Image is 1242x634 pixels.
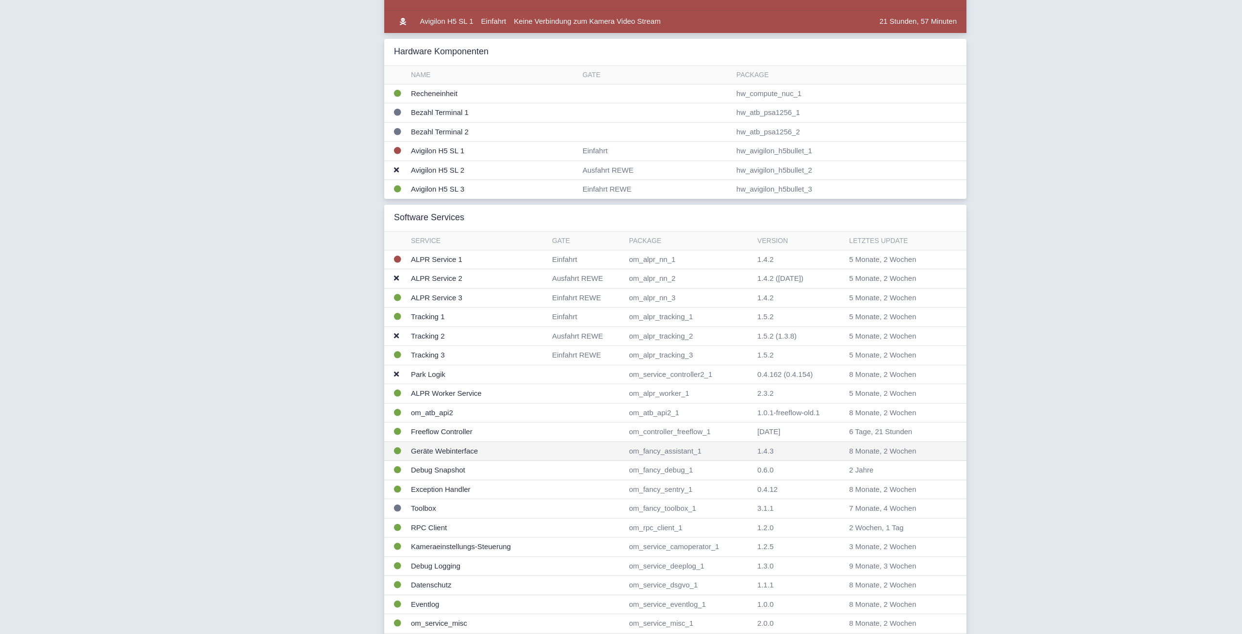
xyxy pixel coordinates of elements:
td: Tracking 3 [407,346,548,365]
td: om_service_misc_1 [625,614,753,634]
span: [DATE] [757,427,780,436]
td: om_service_misc [407,614,548,634]
td: Ausfahrt REWE [548,326,625,346]
h3: Software Services [394,212,464,223]
td: Einfahrt [548,308,625,327]
td: Einfahrt REWE [579,180,733,199]
td: Avigilon H5 SL 1 [407,142,579,161]
td: om_alpr_worker_1 [625,384,753,404]
td: om_fancy_assistant_1 [625,441,753,461]
span: 1.0.1-freeflow-old.1 [757,408,819,417]
td: 6 Tage, 21 Stunden [845,423,948,442]
th: Service [407,232,548,250]
td: 5 Monate, 2 Wochen [845,308,948,327]
td: Ausfahrt REWE [548,269,625,289]
td: om_service_camoperator_1 [625,537,753,557]
td: Einfahrt [548,250,625,269]
td: hw_atb_psa1256_2 [733,122,966,142]
td: 8 Monate, 2 Wochen [845,595,948,614]
span: (1.3.8) [776,332,797,340]
td: 5 Monate, 2 Wochen [845,346,948,365]
td: om_atb_api2 [407,403,548,423]
td: Avigilon H5 SL 1 [416,11,477,33]
td: Bezahl Terminal 1 [407,103,579,123]
span: 1.5.2 [757,332,773,340]
span: (0.4.154) [784,370,813,378]
td: Debug Logging [407,556,548,576]
span: 0.6.0 [757,466,773,474]
span: 0.4.162 [757,370,782,378]
td: 7 Monate, 4 Wochen [845,499,948,519]
td: om_alpr_tracking_3 [625,346,753,365]
td: Avigilon H5 SL 3 [407,180,579,199]
td: hw_avigilon_h5bullet_1 [733,142,966,161]
th: Gate [579,66,733,84]
td: om_alpr_tracking_2 [625,326,753,346]
td: 5 Monate, 2 Wochen [845,288,948,308]
td: om_service_eventlog_1 [625,595,753,614]
td: 8 Monate, 2 Wochen [845,441,948,461]
th: Package [733,66,966,84]
td: 5 Monate, 2 Wochen [845,269,948,289]
span: 2.3.2 [757,389,773,397]
td: om_service_deeplog_1 [625,556,753,576]
span: ([DATE]) [776,274,803,282]
span: 1.4.2 [757,255,773,263]
span: Keine Verbindung zum Kamera Video Stream [514,17,660,25]
td: ALPR Service 2 [407,269,548,289]
td: om_controller_freeflow_1 [625,423,753,442]
td: 8 Monate, 2 Wochen [845,614,948,634]
td: ALPR Worker Service [407,384,548,404]
td: 9 Monate, 3 Wochen [845,556,948,576]
td: Park Logik [407,365,548,384]
td: hw_avigilon_h5bullet_3 [733,180,966,199]
span: 1.3.0 [757,562,773,570]
td: 2 Jahre [845,461,948,480]
td: 8 Monate, 2 Wochen [845,365,948,384]
td: om_rpc_client_1 [625,518,753,537]
td: om_fancy_sentry_1 [625,480,753,499]
td: om_service_dsgvo_1 [625,576,753,595]
td: 8 Monate, 2 Wochen [845,403,948,423]
td: om_service_controller2_1 [625,365,753,384]
td: Geräte Webinterface [407,441,548,461]
span: 3.1.1 [757,504,773,512]
td: Recheneinheit [407,84,579,103]
td: 3 Monate, 2 Wochen [845,537,948,557]
td: om_fancy_toolbox_1 [625,499,753,519]
td: Datenschutz [407,576,548,595]
td: Freeflow Controller [407,423,548,442]
td: 5 Monate, 2 Wochen [845,384,948,404]
td: hw_avigilon_h5bullet_2 [733,161,966,180]
td: ALPR Service 3 [407,288,548,308]
span: 1.5.2 [757,351,773,359]
span: 1.2.0 [757,523,773,532]
td: hw_atb_psa1256_1 [733,103,966,123]
span: 1.4.2 [757,274,773,282]
td: om_alpr_nn_2 [625,269,753,289]
span: 1.0.0 [757,600,773,608]
th: Package [625,232,753,250]
th: Name [407,66,579,84]
span: 1.5.2 [757,312,773,321]
th: Version [753,232,845,250]
th: Letztes Update [845,232,948,250]
td: Tracking 2 [407,326,548,346]
td: 2 Wochen, 1 Tag [845,518,948,537]
td: 5 Monate, 2 Wochen [845,250,948,269]
td: Einfahrt [579,142,733,161]
td: om_atb_api2_1 [625,403,753,423]
td: Kameraeinstellungs-Steuerung [407,537,548,557]
td: RPC Client [407,518,548,537]
td: Einfahrt REWE [548,346,625,365]
span: 1.1.1 [757,581,773,589]
td: Exception Handler [407,480,548,499]
td: Eventlog [407,595,548,614]
td: 8 Monate, 2 Wochen [845,576,948,595]
td: Debug Snapshot [407,461,548,480]
td: Bezahl Terminal 2 [407,122,579,142]
td: 5 Monate, 2 Wochen [845,326,948,346]
td: ALPR Service 1 [407,250,548,269]
span: 1.4.2 [757,293,773,302]
th: Gate [548,232,625,250]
